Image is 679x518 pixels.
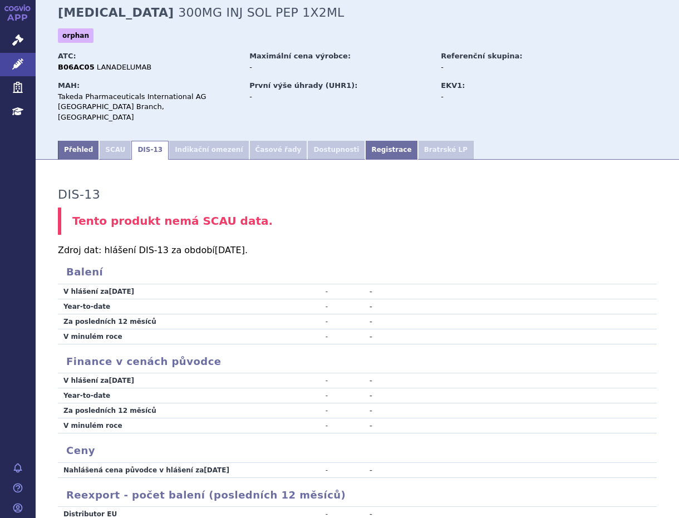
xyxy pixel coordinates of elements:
td: - [253,299,336,314]
td: - [253,463,336,478]
td: - [253,329,336,344]
span: orphan [58,28,94,43]
td: Za posledních 12 měsíců [58,403,253,418]
td: Year-to-date [58,388,253,403]
span: [DATE] [109,377,134,384]
div: - [249,62,430,72]
td: Nahlášená cena původce v hlášení za [58,463,253,478]
td: V hlášení za [58,373,253,388]
td: - [336,284,372,299]
td: - [253,373,336,388]
h3: DIS-13 [58,188,100,202]
span: [DATE] [204,466,229,474]
h3: Balení [58,266,657,278]
div: Tento produkt nemá SCAU data. [58,208,657,235]
strong: První výše úhrady (UHR1): [249,81,357,90]
div: Takeda Pharmaceuticals International AG [GEOGRAPHIC_DATA] Branch, [GEOGRAPHIC_DATA] [58,92,239,122]
h3: Finance v cenách původce [58,356,657,368]
td: - [253,314,336,329]
td: Za posledních 12 měsíců [58,314,253,329]
td: - [336,418,372,433]
td: V minulém roce [58,418,253,433]
span: [DATE] [215,245,245,255]
strong: EKV1: [441,81,465,90]
div: - [441,92,566,102]
h3: Ceny [58,445,657,457]
td: - [253,388,336,403]
td: - [253,284,336,299]
td: Year-to-date [58,299,253,314]
strong: Referenční skupina: [441,52,522,60]
a: Registrace [365,141,417,160]
strong: ATC: [58,52,76,60]
strong: Maximální cena výrobce: [249,52,351,60]
td: - [253,403,336,418]
strong: [MEDICAL_DATA] [58,6,174,19]
p: Zdroj dat: hlášení DIS-13 za období . [58,246,657,255]
span: 300MG INJ SOL PEP 1X2ML [178,6,344,19]
td: - [253,418,336,433]
span: LANADELUMAB [97,63,151,71]
td: V minulém roce [58,329,253,344]
a: Přehled [58,141,99,160]
div: - [249,92,430,102]
strong: MAH: [58,81,80,90]
td: - [336,463,372,478]
strong: B06AC05 [58,63,95,71]
td: V hlášení za [58,284,253,299]
td: - [336,329,372,344]
span: [DATE] [109,288,134,295]
a: DIS-13 [131,141,169,160]
td: - [336,314,372,329]
td: - [336,299,372,314]
td: - [336,373,372,388]
td: - [336,403,372,418]
td: - [336,388,372,403]
h3: Reexport - počet balení (posledních 12 měsíců) [58,489,657,501]
div: - [441,62,566,72]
